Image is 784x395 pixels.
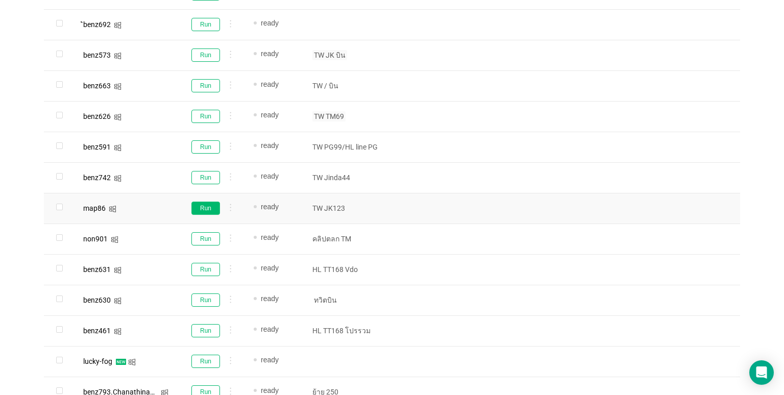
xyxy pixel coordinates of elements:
button: Run [191,171,220,184]
div: benz626 [83,113,111,120]
span: TW JK บิน [312,50,347,60]
button: Run [191,232,220,245]
i: icon: windows [114,297,121,305]
button: Run [191,48,220,62]
span: ready [261,203,279,211]
button: Run [191,110,220,123]
button: Run [191,18,220,31]
button: Run [191,79,220,92]
i: icon: windows [114,52,121,60]
p: TW PG99/HL line PG [312,142,387,152]
div: ิbenz692 [83,21,111,28]
span: ready [261,141,279,150]
span: ready [261,294,279,303]
span: TW TM69 [312,111,346,121]
button: Run [191,355,220,368]
span: ready [261,50,279,58]
span: ready [261,325,279,333]
span: ready [261,356,279,364]
i: icon: windows [128,358,136,366]
i: icon: windows [114,144,121,152]
p: HL TT168 โปรรวม [312,326,387,336]
p: TW JK123 [312,203,387,213]
i: icon: windows [114,328,121,335]
div: Open Intercom Messenger [749,360,774,385]
span: ทวิตบิน [312,295,338,305]
div: map86 [83,205,106,212]
div: benz630 [83,297,111,304]
i: icon: windows [109,205,116,213]
div: benz591 [83,143,111,151]
p: TW Jinda44 [312,172,387,183]
div: benz461 [83,327,111,334]
div: benz663 [83,82,111,89]
div: benz742 [83,174,111,181]
div: lucky-fog [83,358,112,365]
span: ready [261,111,279,119]
button: Run [191,140,220,154]
p: HL TT168 Vdo [312,264,387,275]
p: คลิปตลก TM [312,234,387,244]
button: Run [191,293,220,307]
i: icon: windows [114,21,121,29]
i: icon: windows [114,113,121,121]
div: benz631 [83,266,111,273]
button: Run [191,324,220,337]
i: icon: windows [114,83,121,90]
span: ready [261,19,279,27]
i: icon: windows [114,266,121,274]
i: icon: windows [114,175,121,182]
span: ready [261,386,279,394]
span: ready [261,264,279,272]
p: TW / บิน [312,81,387,91]
button: Run [191,263,220,276]
button: Run [191,202,220,215]
span: ready [261,172,279,180]
span: ready [261,80,279,88]
span: ready [261,233,279,241]
div: benz573 [83,52,111,59]
i: icon: windows [111,236,118,243]
div: non901 [83,235,108,242]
